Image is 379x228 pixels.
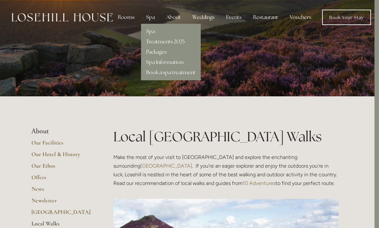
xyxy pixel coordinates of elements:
a: Vouchers [285,11,316,24]
h1: Local [GEOGRAPHIC_DATA] Walks [113,127,339,146]
a: Book a spa treatment [146,69,196,76]
a: Treatments 2025 [146,38,185,45]
a: Offers [31,174,93,185]
a: 10 Adventures [242,180,276,186]
a: [GEOGRAPHIC_DATA] [31,208,93,220]
div: Restaurant [248,11,283,24]
a: Book Your Stay [322,10,371,25]
a: News [31,185,93,197]
div: Rooms [113,11,140,24]
p: Make the most of your visit to [GEOGRAPHIC_DATA] and explore the enchanting surrounding . If you’... [113,153,339,188]
a: Spa Information [146,59,183,66]
div: Spa [141,11,160,24]
a: Newsletter [31,197,93,208]
a: Our Hotel & History [31,151,93,162]
div: Events [221,11,247,24]
a: Spa [146,28,155,35]
a: [GEOGRAPHIC_DATA] [140,163,192,169]
a: Packages [146,48,167,55]
a: Our Ethos [31,162,93,174]
div: Weddings [187,11,220,24]
div: About [161,11,186,24]
img: Losehill House [12,13,113,22]
li: About [31,127,93,136]
a: Our Facilities [31,139,93,151]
